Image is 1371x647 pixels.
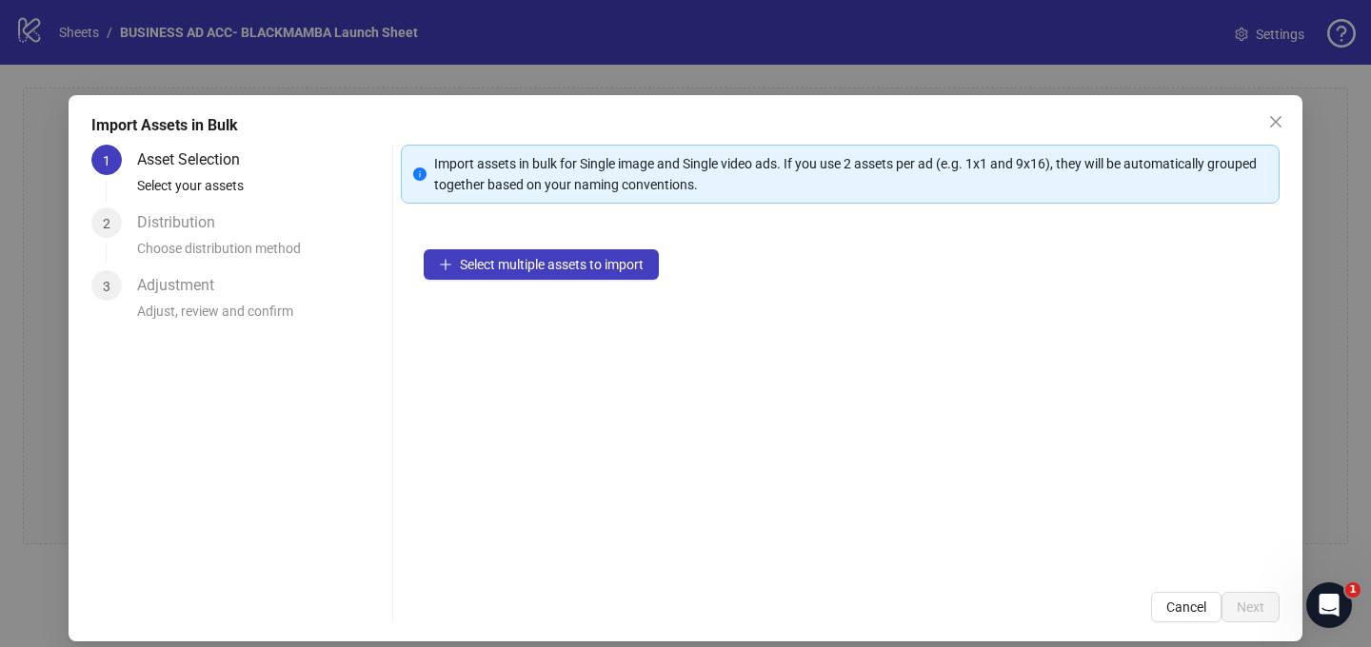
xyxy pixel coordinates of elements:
div: Choose distribution method [137,238,385,270]
span: Cancel [1166,599,1206,615]
button: Select multiple assets to import [424,249,659,280]
div: Adjust, review and confirm [137,301,385,333]
div: Asset Selection [137,145,255,175]
span: 2 [103,216,110,231]
div: Import Assets in Bulk [91,114,1280,137]
span: info-circle [413,167,427,181]
span: 3 [103,279,110,294]
span: close [1268,114,1283,129]
div: Adjustment [137,270,229,301]
span: 1 [1345,582,1361,598]
div: Distribution [137,207,230,238]
span: plus [439,258,452,271]
div: Import assets in bulk for Single image and Single video ads. If you use 2 assets per ad (e.g. 1x1... [434,153,1267,195]
span: 1 [103,153,110,168]
iframe: Intercom live chat [1306,582,1352,628]
span: Select multiple assets to import [460,257,644,272]
button: Next [1222,592,1280,622]
div: Select your assets [137,175,385,207]
button: Cancel [1151,592,1222,622]
button: Close [1261,107,1291,137]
